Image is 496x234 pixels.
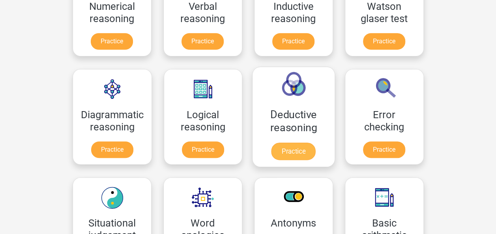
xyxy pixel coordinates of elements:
[363,141,405,158] a: Practice
[271,143,316,160] a: Practice
[182,33,224,50] a: Practice
[91,141,133,158] a: Practice
[182,141,224,158] a: Practice
[272,33,314,50] a: Practice
[91,33,133,50] a: Practice
[363,33,405,50] a: Practice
